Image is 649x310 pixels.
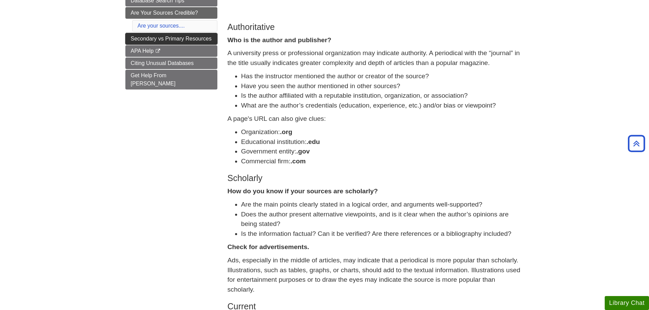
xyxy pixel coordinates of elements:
li: Is the information factual? Can it be verified? Are there references or a bibliography included? [241,229,524,239]
strong: How do you know if your sources are scholarly? [228,187,378,195]
p: Ads, especially in the middle of articles, may indicate that a periodical is more popular than sc... [228,256,524,295]
strong: .gov [296,148,310,155]
span: Citing Unusual Databases [131,60,194,66]
strong: .org [280,128,292,135]
li: Have you seen the author mentioned in other sources? [241,81,524,91]
li: Has the instructor mentioned the author or creator of the source? [241,71,524,81]
li: Organization: [241,127,524,137]
a: Are Your Sources Credible? [125,7,217,19]
h3: Authoritative [228,22,524,32]
span: Secondary vs Primary Resources [131,36,212,42]
i: This link opens in a new window [155,49,161,53]
li: Are the main points clearly stated in a logical order, and arguments well-supported? [241,200,524,210]
a: Secondary vs Primary Resources [125,33,217,45]
a: Citing Unusual Databases [125,58,217,69]
span: Are Your Sources Credible? [131,10,198,16]
span: Get Help From [PERSON_NAME] [131,72,176,86]
a: Are your sources.... [138,23,185,29]
span: APA Help [131,48,154,54]
strong: Who is the author and publisher? [228,36,331,44]
strong: .edu [307,138,320,145]
li: Does the author present alternative viewpoints, and is it clear when the author’s opinions are be... [241,210,524,229]
li: Educational institution: [241,137,524,147]
li: Commercial firm: [241,157,524,166]
strong: Check for advertisements. [228,243,309,250]
a: Get Help From [PERSON_NAME] [125,70,217,89]
p: A university press or professional organization may indicate authority. A periodical with the “jo... [228,48,524,68]
h3: Scholarly [228,173,524,183]
p: A page's URL can also give clues: [228,114,524,124]
strong: .com [290,158,306,165]
li: Is the author affiliated with a reputable institution, organization, or association? [241,91,524,101]
button: Library Chat [605,296,649,310]
li: Government entity: [241,147,524,157]
a: APA Help [125,45,217,57]
a: Back to Top [625,139,647,148]
li: What are the author’s credentials (education, experience, etc.) and/or bias or viewpoint? [241,101,524,111]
